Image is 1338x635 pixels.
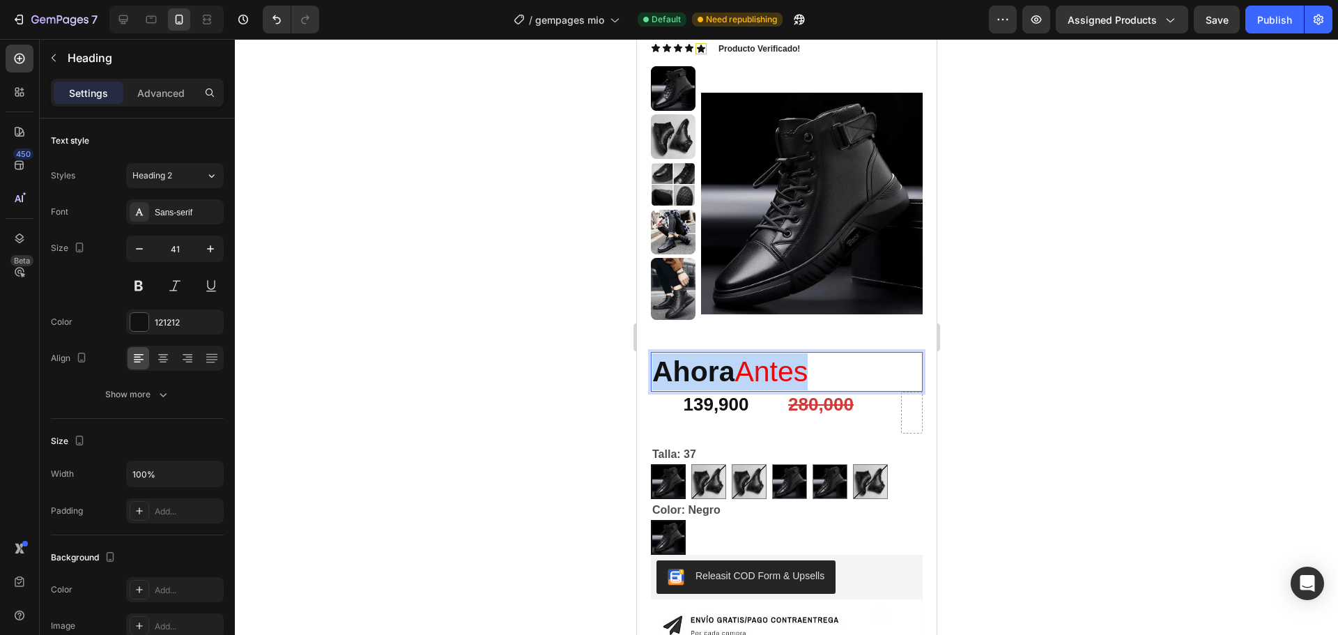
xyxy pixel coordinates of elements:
div: Sans-serif [155,206,220,219]
span: Assigned Products [1068,13,1157,27]
div: Size [51,239,88,258]
div: Add... [155,620,220,633]
input: Auto [127,461,223,487]
div: Styles [51,169,75,182]
button: Publish [1245,6,1304,33]
div: Add... [155,505,220,518]
div: Beta [10,255,33,266]
span: Default [652,13,681,26]
span: Need republishing [706,13,777,26]
div: Align [51,349,90,368]
div: Undo/Redo [263,6,319,33]
span: Save [1206,14,1229,26]
div: Publish [1257,13,1292,27]
button: Assigned Products [1056,6,1188,33]
p: 7 [91,11,98,28]
div: Width [51,468,74,480]
div: Image [51,620,75,632]
span: gempages mio [535,13,604,27]
div: Color [51,583,72,596]
button: Heading 2 [126,163,224,188]
div: Padding [51,505,83,517]
button: Show more [51,382,224,407]
p: Settings [69,86,108,100]
div: Font [51,206,68,218]
button: Save [1194,6,1240,33]
span: / [529,13,532,27]
div: Size [51,432,88,451]
div: Background [51,549,118,567]
span: Heading 2 [132,169,172,182]
div: Add... [155,584,220,597]
p: Heading [68,49,218,66]
p: Advanced [137,86,185,100]
div: Open Intercom Messenger [1291,567,1324,600]
div: Color [51,316,72,328]
div: Show more [105,388,170,401]
div: 121212 [155,316,220,329]
button: 7 [6,6,104,33]
div: 450 [13,148,33,160]
div: Text style [51,135,89,147]
iframe: Design area [637,39,937,635]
